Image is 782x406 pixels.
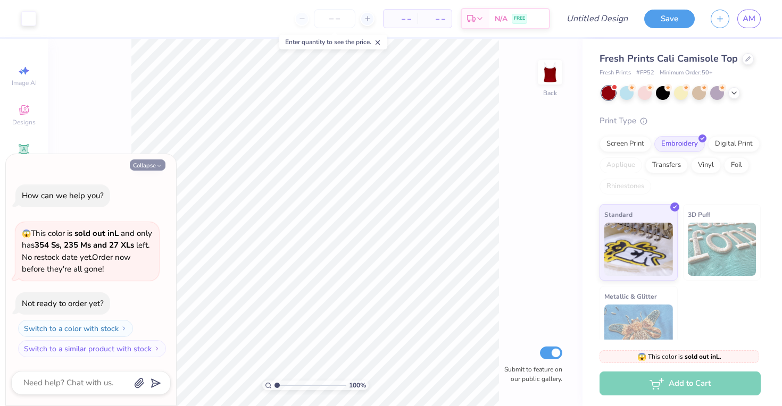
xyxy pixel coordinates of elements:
div: Rhinestones [600,179,651,194]
span: N/A [495,13,508,24]
img: Metallic & Glitter [604,304,673,358]
span: Standard [604,209,633,220]
div: Foil [724,157,749,173]
span: Image AI [12,79,37,87]
img: Switch to a color with stock [121,325,127,332]
span: AM [743,13,755,25]
img: Switch to a similar product with stock [154,345,160,352]
span: Metallic & Glitter [604,291,657,302]
input: Untitled Design [558,8,636,29]
div: How can we help you? [22,190,104,201]
button: Switch to a similar product with stock [18,340,166,357]
div: Vinyl [691,157,721,173]
div: Print Type [600,115,761,127]
input: – – [314,9,355,28]
div: Enter quantity to see the price. [279,35,387,49]
span: 😱 [22,229,31,239]
span: 100 % [349,380,366,390]
img: 3D Puff [688,223,756,276]
span: Minimum Order: 50 + [660,69,713,78]
span: This color is and only has left . No restock date yet. Order now before they're all gone! [22,228,152,275]
span: 😱 [637,352,646,362]
div: Screen Print [600,136,651,152]
div: Digital Print [708,136,760,152]
div: Applique [600,157,642,173]
span: Fresh Prints Cali Camisole Top [600,52,738,65]
button: Save [644,10,695,28]
span: 3D Puff [688,209,710,220]
strong: sold out in L [685,352,720,361]
div: Embroidery [654,136,705,152]
span: – – [424,13,445,24]
button: Switch to a color with stock [18,320,133,337]
span: # FP52 [636,69,654,78]
span: This color is . [637,352,721,361]
strong: sold out in L [74,228,119,239]
button: Collapse [130,159,165,171]
span: FREE [514,15,525,22]
img: Standard [604,223,673,276]
img: Back [539,62,561,83]
div: Not ready to order yet? [22,298,104,309]
label: Submit to feature on our public gallery. [498,365,562,384]
div: Back [543,88,557,98]
div: Transfers [645,157,688,173]
span: – – [390,13,411,24]
a: AM [737,10,761,28]
span: Fresh Prints [600,69,631,78]
strong: 354 Ss, 235 Ms and 27 XLs [35,240,134,250]
span: Designs [12,118,36,126]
